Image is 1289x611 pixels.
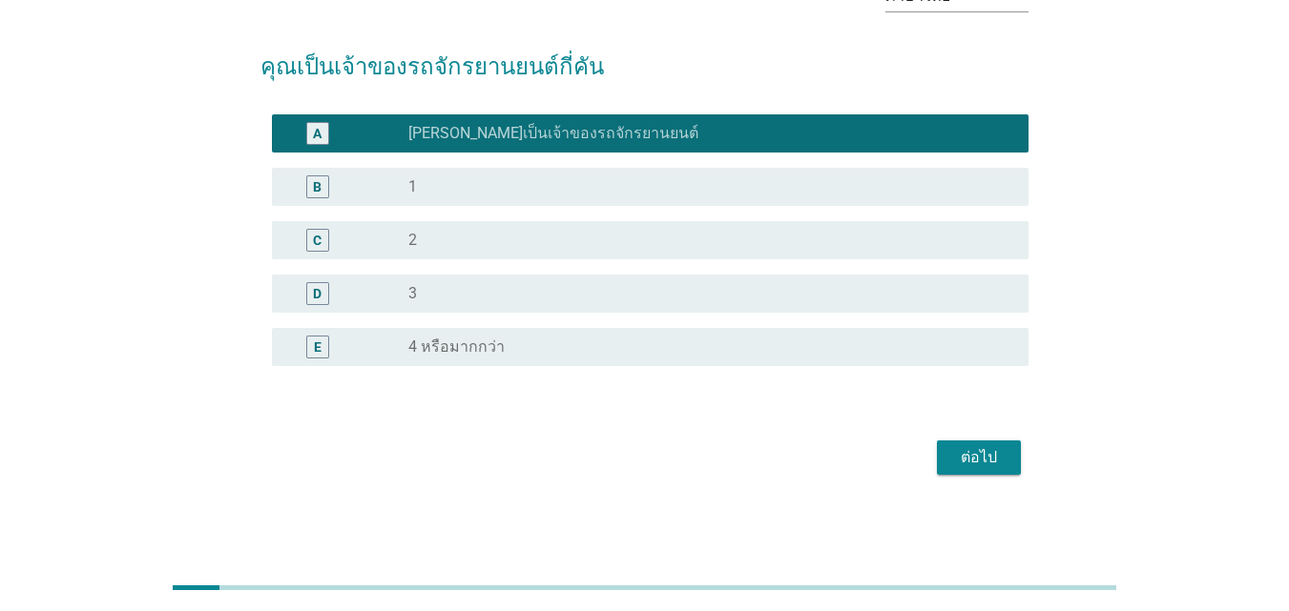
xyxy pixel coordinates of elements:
div: B [313,176,322,196]
button: ต่อไป [937,440,1021,475]
label: 2 [408,231,417,250]
div: C [313,230,322,250]
div: A [313,123,322,143]
h2: คุณเป็นเจ้าของรถจักรยานยนต์กี่คัน [260,31,1029,84]
div: ต่อไป [952,446,1006,469]
div: D [313,283,322,303]
label: [PERSON_NAME]เป็นเจ้าของรถจักรยานยนต์ [408,124,698,143]
label: 4 หรือมากกว่า [408,337,505,356]
label: 3 [408,284,417,303]
div: E [314,336,322,356]
label: 1 [408,177,417,196]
